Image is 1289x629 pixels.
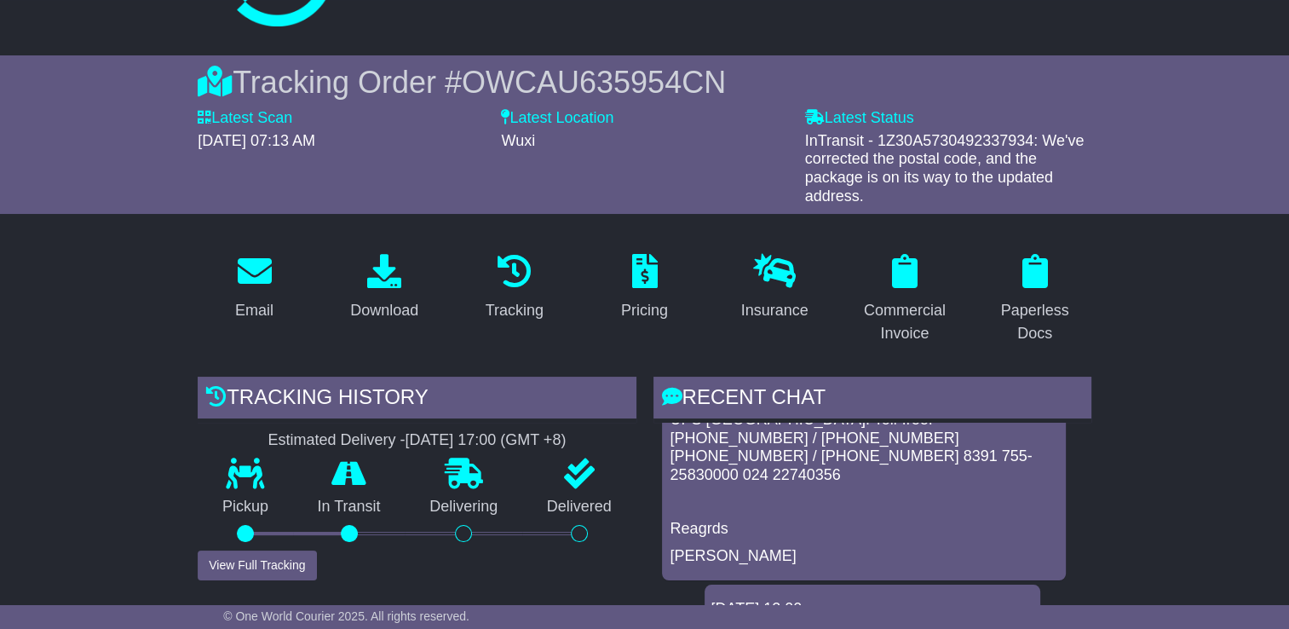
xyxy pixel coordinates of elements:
[670,411,1057,484] p: UPS [GEOGRAPHIC_DATA]: Toll-free: [PHONE_NUMBER] / [PHONE_NUMBER] [PHONE_NUMBER] / [PHONE_NUMBER]...
[730,248,820,328] a: Insurance
[293,498,406,516] p: In Transit
[350,299,418,322] div: Download
[978,248,1091,351] a: Paperless Docs
[670,547,1057,566] p: [PERSON_NAME]
[235,299,273,322] div: Email
[405,431,566,450] div: [DATE] 17:00 (GMT +8)
[860,299,951,345] div: Commercial Invoice
[670,520,1057,539] p: Reagrds
[805,132,1085,205] span: InTransit - 1Z30A5730492337934: We've corrected the postal code, and the package is on its way to...
[711,600,1033,619] div: [DATE] 12:00
[989,299,1080,345] div: Paperless Docs
[339,248,429,328] a: Download
[462,65,726,100] span: OWCAU635954CN
[522,498,636,516] p: Delivered
[653,377,1091,423] div: RECENT CHAT
[198,64,1091,101] div: Tracking Order #
[475,248,555,328] a: Tracking
[198,498,293,516] p: Pickup
[198,431,636,450] div: Estimated Delivery -
[224,248,285,328] a: Email
[621,299,668,322] div: Pricing
[198,551,316,580] button: View Full Tracking
[405,498,522,516] p: Delivering
[501,132,535,149] span: Wuxi
[198,132,315,149] span: [DATE] 07:13 AM
[805,109,914,128] label: Latest Status
[198,377,636,423] div: Tracking history
[486,299,544,322] div: Tracking
[741,299,809,322] div: Insurance
[610,248,679,328] a: Pricing
[501,109,613,128] label: Latest Location
[198,109,292,128] label: Latest Scan
[223,609,469,623] span: © One World Courier 2025. All rights reserved.
[849,248,962,351] a: Commercial Invoice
